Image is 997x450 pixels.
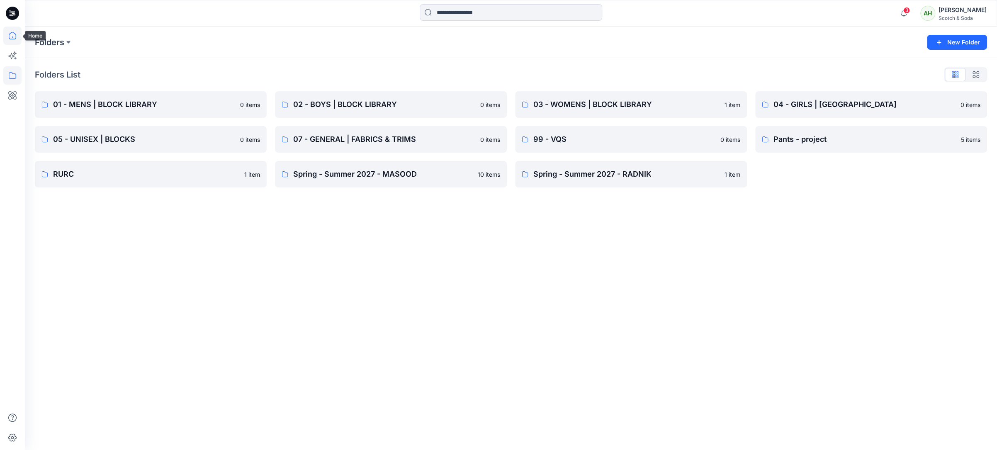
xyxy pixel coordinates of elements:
[240,100,260,109] p: 0 items
[515,161,747,187] a: Spring - Summer 2027 - RADNIK1 item
[533,168,720,180] p: Spring - Summer 2027 - RADNIK
[275,91,507,118] a: 02 - BOYS | BLOCK LIBRARY0 items
[53,134,235,145] p: 05 - UNISEX | BLOCKS
[773,134,956,145] p: Pants - project
[533,99,720,110] p: 03 - WOMENS | BLOCK LIBRARY
[515,126,747,153] a: 99 - VQS0 items
[293,168,473,180] p: Spring - Summer 2027 - MASOOD
[478,170,500,179] p: 10 items
[275,161,507,187] a: Spring - Summer 2027 - MASOOD10 items
[35,68,80,81] p: Folders List
[533,134,715,145] p: 99 - VQS
[920,6,935,21] div: AH
[903,7,910,14] span: 3
[961,135,980,144] p: 5 items
[939,15,987,21] div: Scotch & Soda
[35,36,64,48] a: Folders
[480,100,500,109] p: 0 items
[773,99,956,110] p: 04 - GIRLS | [GEOGRAPHIC_DATA]
[35,126,267,153] a: 05 - UNISEX | BLOCKS0 items
[755,126,987,153] a: Pants - project5 items
[240,135,260,144] p: 0 items
[725,170,740,179] p: 1 item
[293,134,475,145] p: 07 - GENERAL | FABRICS & TRIMS
[720,135,740,144] p: 0 items
[244,170,260,179] p: 1 item
[927,35,987,50] button: New Folder
[35,91,267,118] a: 01 - MENS | BLOCK LIBRARY0 items
[515,91,747,118] a: 03 - WOMENS | BLOCK LIBRARY1 item
[725,100,740,109] p: 1 item
[755,91,987,118] a: 04 - GIRLS | [GEOGRAPHIC_DATA]0 items
[939,5,987,15] div: [PERSON_NAME]
[961,100,980,109] p: 0 items
[480,135,500,144] p: 0 items
[275,126,507,153] a: 07 - GENERAL | FABRICS & TRIMS0 items
[53,168,239,180] p: RURC
[293,99,475,110] p: 02 - BOYS | BLOCK LIBRARY
[53,99,235,110] p: 01 - MENS | BLOCK LIBRARY
[35,161,267,187] a: RURC1 item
